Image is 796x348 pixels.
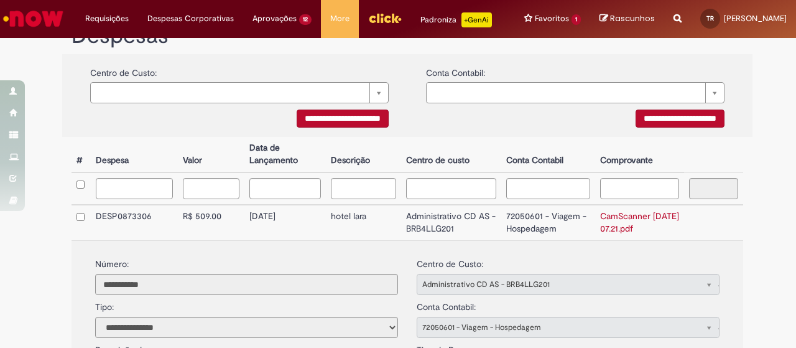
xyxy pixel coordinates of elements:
[595,137,684,172] th: Comprovante
[252,12,297,25] span: Aprovações
[178,137,244,172] th: Valor
[368,9,402,27] img: click_logo_yellow_360x200.png
[90,60,157,79] label: Centro de Custo:
[417,274,720,295] a: Administrativo CD AS - BRB4LLG201Limpar campo centro_de_custo
[422,317,688,337] span: 72050601 - Viagem - Hospedagem
[147,12,234,25] span: Despesas Corporativas
[299,14,312,25] span: 12
[422,275,688,294] span: Administrativo CD AS - BRB4LLG201
[501,205,595,240] td: 72050601 - Viagem - Hospedagem
[417,295,476,314] label: Conta Contabil:
[326,137,401,172] th: Descrição
[401,205,501,240] td: Administrativo CD AS - BRB4LLG201
[426,82,724,103] a: Limpar campo {0}
[91,137,178,172] th: Despesa
[535,12,569,25] span: Favoritos
[417,252,483,271] label: Centro de Custo:
[401,137,501,172] th: Centro de custo
[326,205,401,240] td: hotel lara
[600,210,679,234] a: CamScanner [DATE] 07.21.pdf
[599,13,655,25] a: Rascunhos
[330,12,349,25] span: More
[95,295,114,314] label: Tipo:
[72,24,743,49] h1: Despesas
[85,12,129,25] span: Requisições
[706,14,714,22] span: TR
[724,13,787,24] span: [PERSON_NAME]
[595,205,684,240] td: CamScanner [DATE] 07.21.pdf
[95,258,129,271] label: Número:
[461,12,492,27] p: +GenAi
[610,12,655,24] span: Rascunhos
[90,82,389,103] a: Limpar campo {0}
[420,12,492,27] div: Padroniza
[417,317,720,338] a: 72050601 - Viagem - HospedagemLimpar campo conta_contabil
[1,6,65,31] img: ServiceNow
[244,137,326,172] th: Data de Lançamento
[91,205,178,240] td: DESP0873306
[178,205,244,240] td: R$ 509.00
[572,14,581,25] span: 1
[501,137,595,172] th: Conta Contabil
[72,137,91,172] th: #
[244,205,326,240] td: [DATE]
[426,60,485,79] label: Conta Contabil:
